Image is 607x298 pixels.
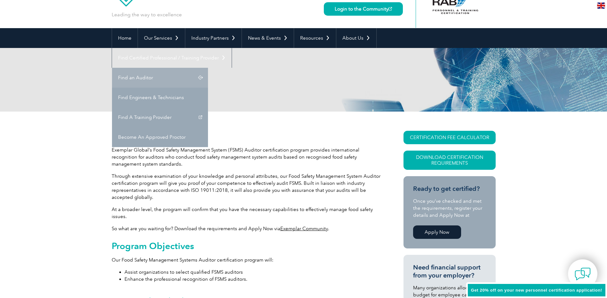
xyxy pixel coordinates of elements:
a: Find Certified Professional / Training Provider [112,48,232,68]
li: Assist organizations to select qualified FSMS auditors [124,269,380,276]
h3: Ready to get certified? [413,185,486,193]
a: Apply Now [413,225,461,239]
p: So what are you waiting for? Download the requirements and Apply Now via . [112,225,380,232]
p: Once you’ve checked and met the requirements, register your details and Apply Now at [413,198,486,219]
a: Find an Auditor [112,68,208,88]
a: CERTIFICATION FEE CALCULATOR [403,131,496,144]
span: Get 20% off on your new personnel certification application! [471,288,602,293]
a: Resources [294,28,336,48]
img: en [597,3,605,9]
img: contact-chat.png [575,266,591,282]
a: Home [112,28,138,48]
p: Through extensive examination of your knowledge and personal attributes, our Food Safety Manageme... [112,173,380,201]
a: Our Services [138,28,185,48]
h2: General Overview [112,131,380,141]
a: Industry Partners [185,28,242,48]
a: Find A Training Provider [112,107,208,127]
a: Become An Approved Proctor [112,127,208,147]
li: Enhance the professional recognition of FSMS auditors. [124,276,380,283]
h2: Program Objectives [112,241,380,251]
p: Our Food Safety Management Systems Auditor certification program will: [112,256,380,263]
p: Leading the way to excellence [112,11,182,18]
a: Find Engineers & Technicians [112,88,208,107]
a: Login to the Community [324,2,403,16]
h1: Food Safety Auditor [112,74,357,86]
h3: Need financial support from your employer? [413,263,486,279]
p: At a broader level, the program will confirm that you have the necessary capabilities to effectiv... [112,206,380,220]
a: About Us [336,28,376,48]
a: Download Certification Requirements [403,151,496,170]
img: open_square.png [388,7,392,11]
a: News & Events [242,28,294,48]
a: Exemplar Community [280,226,328,231]
p: Exemplar Global’s Food Safety Management System (FSMS) Auditor certification program provides int... [112,146,380,168]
